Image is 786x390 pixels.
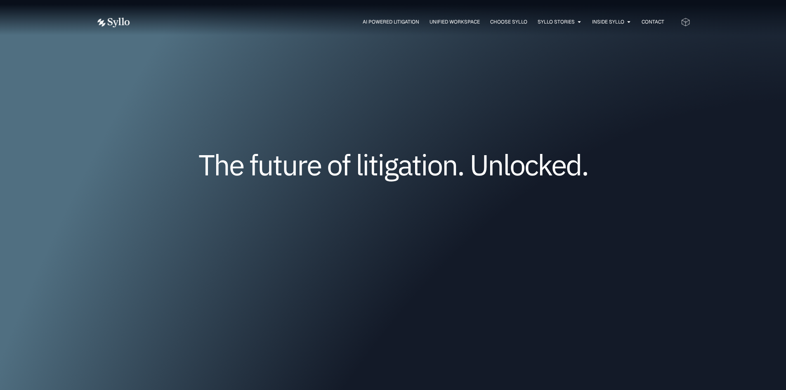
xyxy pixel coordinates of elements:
h1: The future of litigation. Unlocked. [146,151,641,178]
a: Inside Syllo [592,18,624,26]
a: Syllo Stories [538,18,575,26]
nav: Menu [146,18,664,26]
a: Unified Workspace [430,18,480,26]
a: AI Powered Litigation [363,18,419,26]
div: Menu Toggle [146,18,664,26]
img: white logo [96,17,130,28]
a: Contact [642,18,664,26]
a: Choose Syllo [490,18,527,26]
